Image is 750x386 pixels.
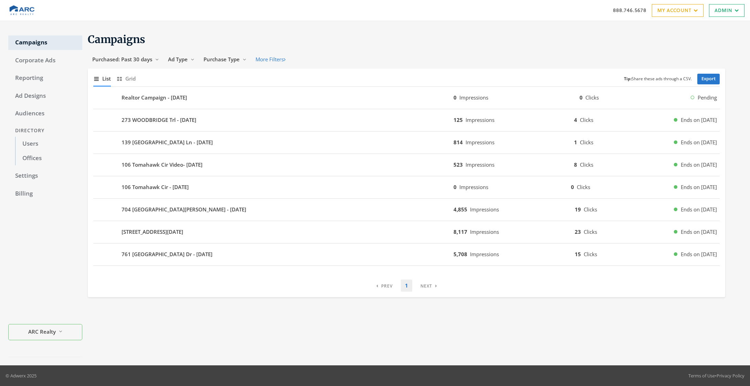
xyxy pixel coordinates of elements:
img: Adwerx [6,2,39,19]
b: 5,708 [454,251,467,258]
span: Ad Type [168,56,188,63]
button: Purchased: Past 30 days [88,53,164,66]
b: 0 [571,184,574,190]
span: Ends on [DATE] [681,228,717,236]
span: Purchase Type [204,56,240,63]
b: 0 [580,94,583,101]
button: List [93,71,111,86]
a: Offices [15,151,82,166]
span: Campaigns [88,33,145,46]
b: Tip: [624,76,632,82]
div: • [688,372,744,379]
small: Share these ads through a CSV. [624,76,692,82]
b: 125 [454,116,463,123]
a: Admin [709,4,744,17]
span: Grid [125,75,136,83]
a: Export [697,74,720,84]
a: Privacy Policy [717,373,744,379]
button: 106 Tomahawk Cir - [DATE]0Impressions0ClicksEnds on [DATE] [93,179,720,196]
b: 761 [GEOGRAPHIC_DATA] Dr - [DATE] [122,250,212,258]
b: Realtor Campaign - [DATE] [122,94,187,102]
span: Impressions [466,116,494,123]
a: Terms of Use [688,373,715,379]
span: Purchased: Past 30 days [92,56,152,63]
a: Campaigns [8,35,82,50]
span: Impressions [459,94,488,101]
b: 273 WOODBRIDGE Trl - [DATE] [122,116,196,124]
span: Ends on [DATE] [681,250,717,258]
span: Clicks [584,251,597,258]
a: Billing [8,187,82,201]
button: Grid [116,71,136,86]
b: 139 [GEOGRAPHIC_DATA] Ln - [DATE] [122,138,213,146]
span: Clicks [577,184,590,190]
div: Directory [8,124,82,137]
span: Clicks [580,116,593,123]
span: Clicks [580,161,593,168]
b: 23 [575,228,581,235]
button: Purchase Type [199,53,251,66]
b: 1 [574,139,577,146]
span: Ends on [DATE] [681,183,717,191]
button: [STREET_ADDRESS][DATE]8,117Impressions23ClicksEnds on [DATE] [93,224,720,240]
a: Corporate Ads [8,53,82,68]
button: Ad Type [164,53,199,66]
span: Ends on [DATE] [681,116,717,124]
b: 523 [454,161,463,168]
b: 0 [454,184,457,190]
span: Pending [698,94,717,102]
button: Realtor Campaign - [DATE]0Impressions0ClicksPending [93,90,720,106]
span: ARC Realty [28,328,56,336]
span: Ends on [DATE] [681,206,717,213]
button: 106 Tomahawk Cir Video- [DATE]523Impressions8ClicksEnds on [DATE] [93,157,720,173]
a: Ad Designs [8,89,82,103]
span: Ends on [DATE] [681,161,717,169]
span: Clicks [580,139,593,146]
b: 106 Tomahawk Cir - [DATE] [122,183,189,191]
span: Clicks [584,206,597,213]
span: List [102,75,111,83]
a: My Account [652,4,704,17]
span: Impressions [470,228,499,235]
a: Users [15,137,82,151]
b: 8 [574,161,577,168]
button: 273 WOODBRIDGE Trl - [DATE]125Impressions4ClicksEnds on [DATE] [93,112,720,128]
b: 704 [GEOGRAPHIC_DATA][PERSON_NAME] - [DATE] [122,206,246,213]
span: Clicks [585,94,599,101]
button: More Filters [251,53,290,66]
span: Impressions [470,206,499,213]
b: 0 [454,94,457,101]
a: Settings [8,169,82,183]
a: 1 [401,280,412,292]
b: 4 [574,116,577,123]
span: Impressions [466,139,494,146]
a: 888.746.5678 [613,7,646,14]
span: Impressions [459,184,488,190]
a: Audiences [8,106,82,121]
b: 106 Tomahawk Cir Video- [DATE] [122,161,202,169]
span: Ends on [DATE] [681,138,717,146]
b: 15 [575,251,581,258]
b: 8,117 [454,228,467,235]
b: 814 [454,139,463,146]
button: 761 [GEOGRAPHIC_DATA] Dr - [DATE]5,708Impressions15ClicksEnds on [DATE] [93,246,720,263]
button: 139 [GEOGRAPHIC_DATA] Ln - [DATE]814Impressions1ClicksEnds on [DATE] [93,134,720,151]
nav: pagination [372,280,441,292]
a: Reporting [8,71,82,85]
b: 4,855 [454,206,467,213]
b: [STREET_ADDRESS][DATE] [122,228,183,236]
button: ARC Realty [8,324,82,341]
span: Clicks [584,228,597,235]
button: 704 [GEOGRAPHIC_DATA][PERSON_NAME] - [DATE]4,855Impressions19ClicksEnds on [DATE] [93,201,720,218]
span: Impressions [470,251,499,258]
b: 19 [575,206,581,213]
p: © Adwerx 2025 [6,372,37,379]
span: Impressions [466,161,494,168]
